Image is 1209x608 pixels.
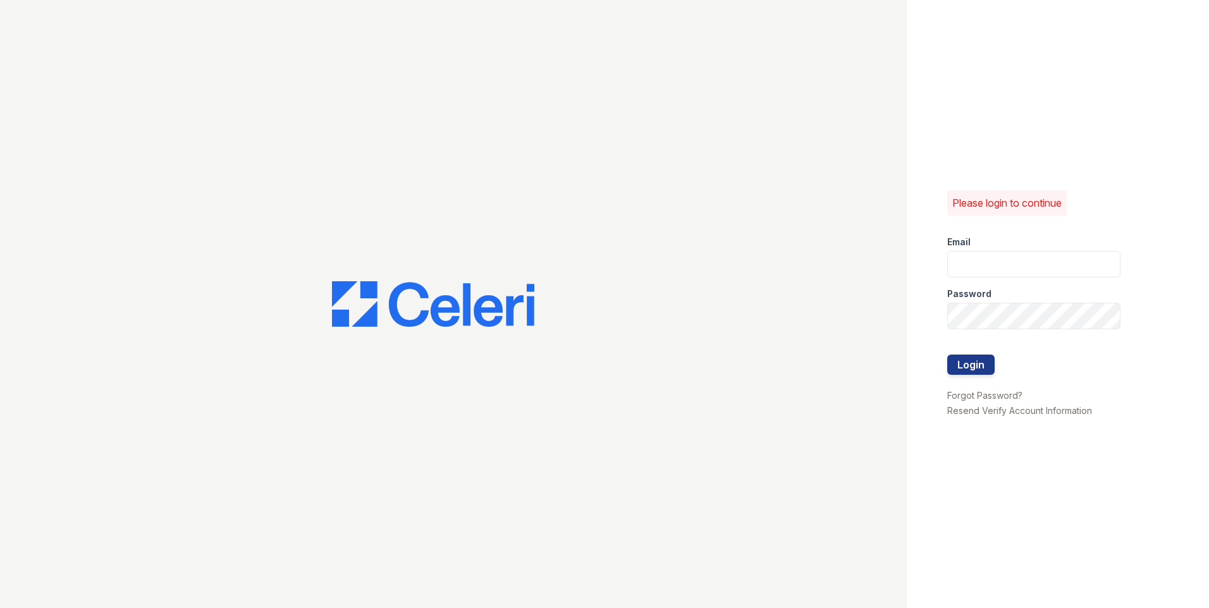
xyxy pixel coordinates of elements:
p: Please login to continue [952,195,1062,210]
label: Password [947,288,991,300]
label: Email [947,236,971,248]
a: Resend Verify Account Information [947,405,1092,416]
a: Forgot Password? [947,390,1022,401]
button: Login [947,355,995,375]
img: CE_Logo_Blue-a8612792a0a2168367f1c8372b55b34899dd931a85d93a1a3d3e32e68fde9ad4.png [332,281,534,327]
